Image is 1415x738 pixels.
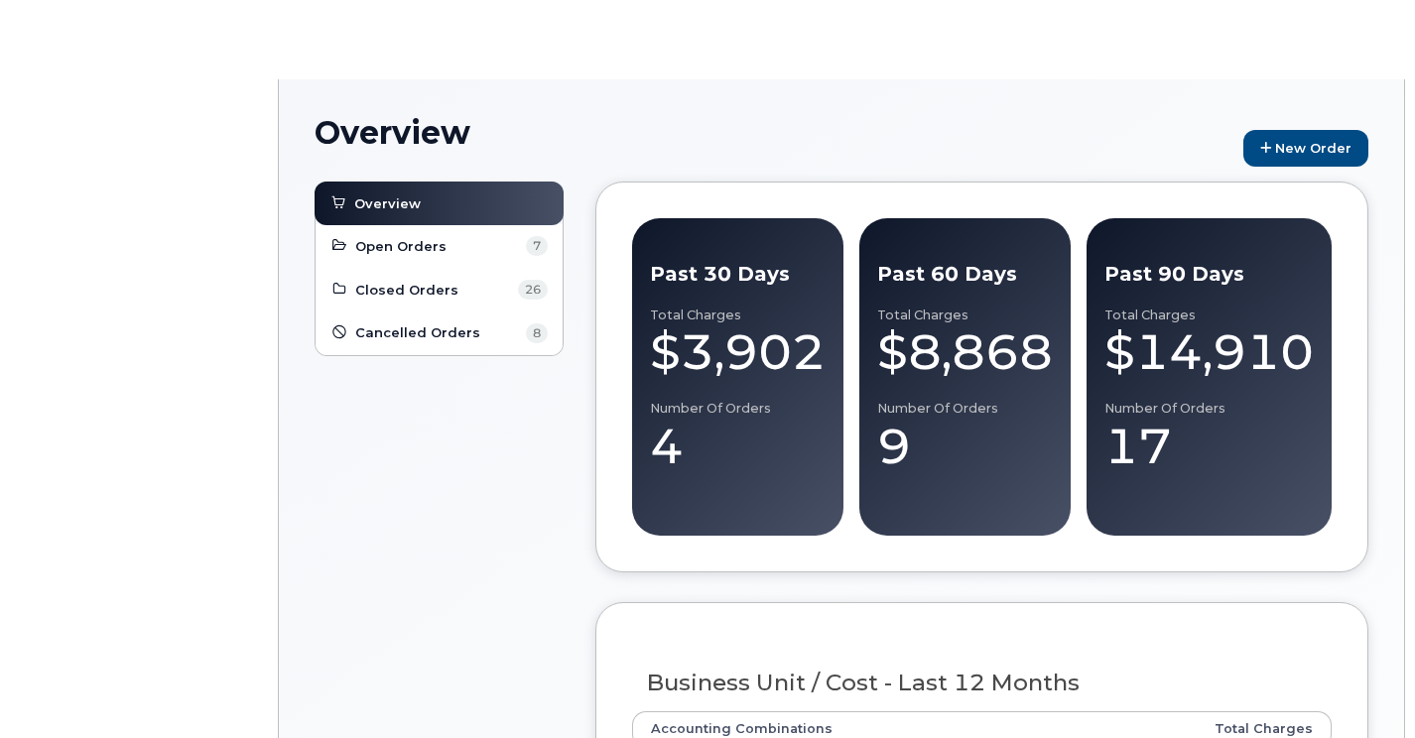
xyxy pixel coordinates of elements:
[877,322,1053,382] div: $8,868
[526,323,548,343] span: 8
[355,237,447,256] span: Open Orders
[330,321,548,345] a: Cancelled Orders 8
[877,401,1053,417] div: Number of Orders
[315,115,1233,150] h1: Overview
[650,401,826,417] div: Number of Orders
[1104,401,1314,417] div: Number of Orders
[1104,417,1314,476] div: 17
[526,236,548,256] span: 7
[650,417,826,476] div: 4
[330,234,548,258] a: Open Orders 7
[355,323,480,342] span: Cancelled Orders
[877,417,1053,476] div: 9
[650,322,826,382] div: $3,902
[650,307,826,323] div: Total Charges
[647,671,1317,695] h3: Business Unit / Cost - Last 12 Months
[1243,130,1368,167] a: New Order
[877,307,1053,323] div: Total Charges
[650,260,826,289] div: Past 30 Days
[1104,322,1314,382] div: $14,910
[355,281,458,300] span: Closed Orders
[1104,260,1314,289] div: Past 90 Days
[354,194,421,213] span: Overview
[518,280,548,300] span: 26
[329,191,549,215] a: Overview
[330,278,548,302] a: Closed Orders 26
[877,260,1053,289] div: Past 60 Days
[1104,307,1314,323] div: Total Charges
